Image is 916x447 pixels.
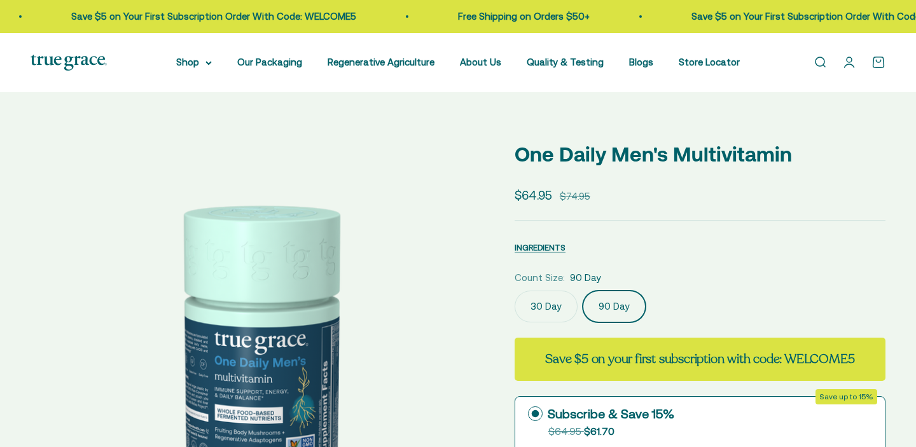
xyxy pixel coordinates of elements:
[515,243,566,252] span: INGREDIENTS
[629,57,653,67] a: Blogs
[515,186,552,205] sale-price: $64.95
[527,57,604,67] a: Quality & Testing
[545,350,854,368] strong: Save $5 on your first subscription with code: WELCOME5
[560,189,590,204] compare-at-price: $74.95
[69,9,354,24] p: Save $5 on Your First Subscription Order With Code: WELCOME5
[515,270,565,285] legend: Count Size:
[328,57,434,67] a: Regenerative Agriculture
[237,57,302,67] a: Our Packaging
[515,240,566,255] button: INGREDIENTS
[570,270,601,285] span: 90 Day
[515,138,885,170] p: One Daily Men's Multivitamin
[679,57,740,67] a: Store Locator
[460,57,501,67] a: About Us
[455,11,587,22] a: Free Shipping on Orders $50+
[176,55,212,70] summary: Shop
